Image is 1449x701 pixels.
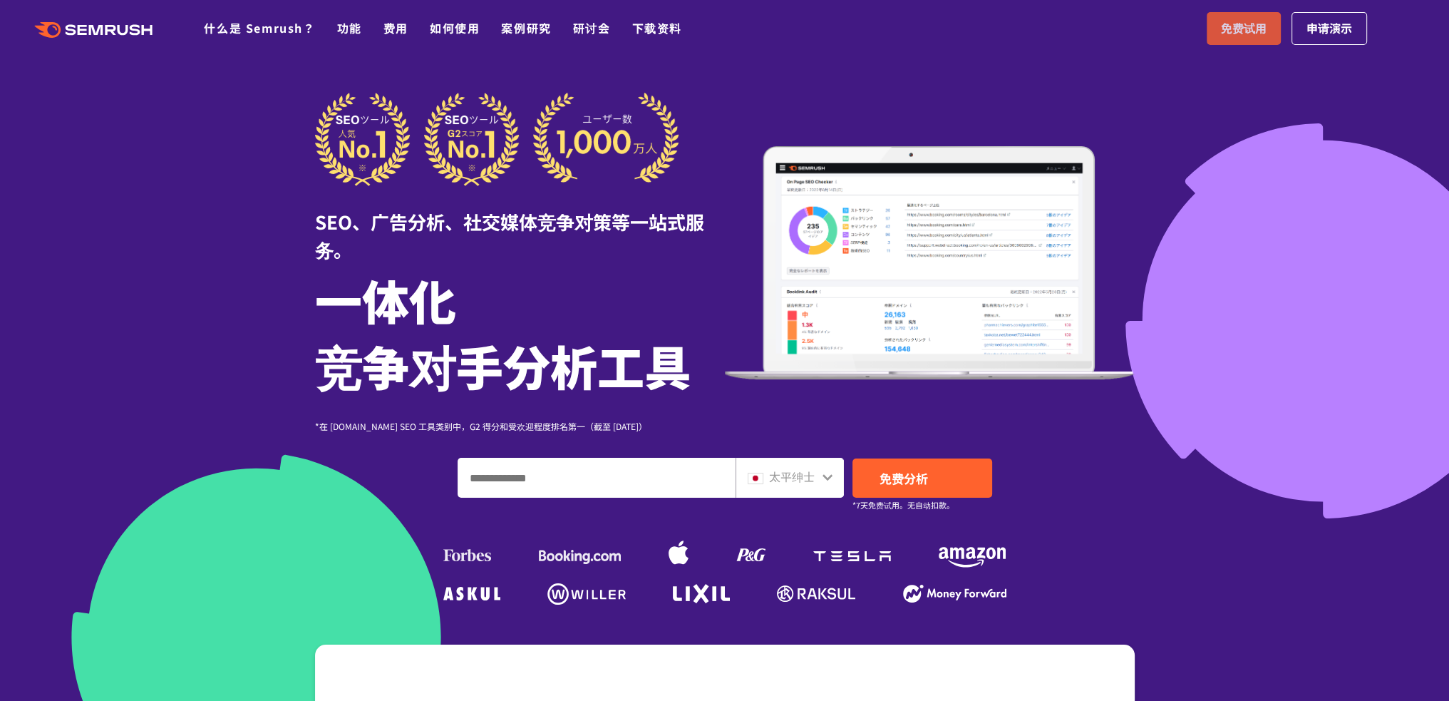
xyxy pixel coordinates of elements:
[1221,19,1267,36] font: 免费试用
[852,459,992,498] a: 免费分析
[1306,19,1352,36] font: 申请演示
[1291,12,1367,45] a: 申请演示
[315,331,691,399] font: 竞争对手分析工具
[1207,12,1281,45] a: 免费试用
[430,19,480,36] a: 如何使用
[852,499,954,511] font: *7天免费试用。无自动扣款。
[315,420,647,432] font: *在 [DOMAIN_NAME] SEO 工具类别中，G2 得分和受欢迎程度排名第一（截至 [DATE]）
[383,19,408,36] a: 费用
[458,459,735,497] input: 输入域名、关键字或 URL
[501,19,551,36] a: 案例研究
[337,19,362,36] a: 功能
[204,19,315,36] a: 什么是 Semrush？
[315,208,704,262] font: SEO、广告分析、社交媒体竞争对策等一站式服务。
[880,469,928,487] font: 免费分析
[632,19,682,36] a: 下载资料
[573,19,611,36] a: 研讨会
[769,468,815,485] font: 太平绅士
[315,265,456,334] font: 一体化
